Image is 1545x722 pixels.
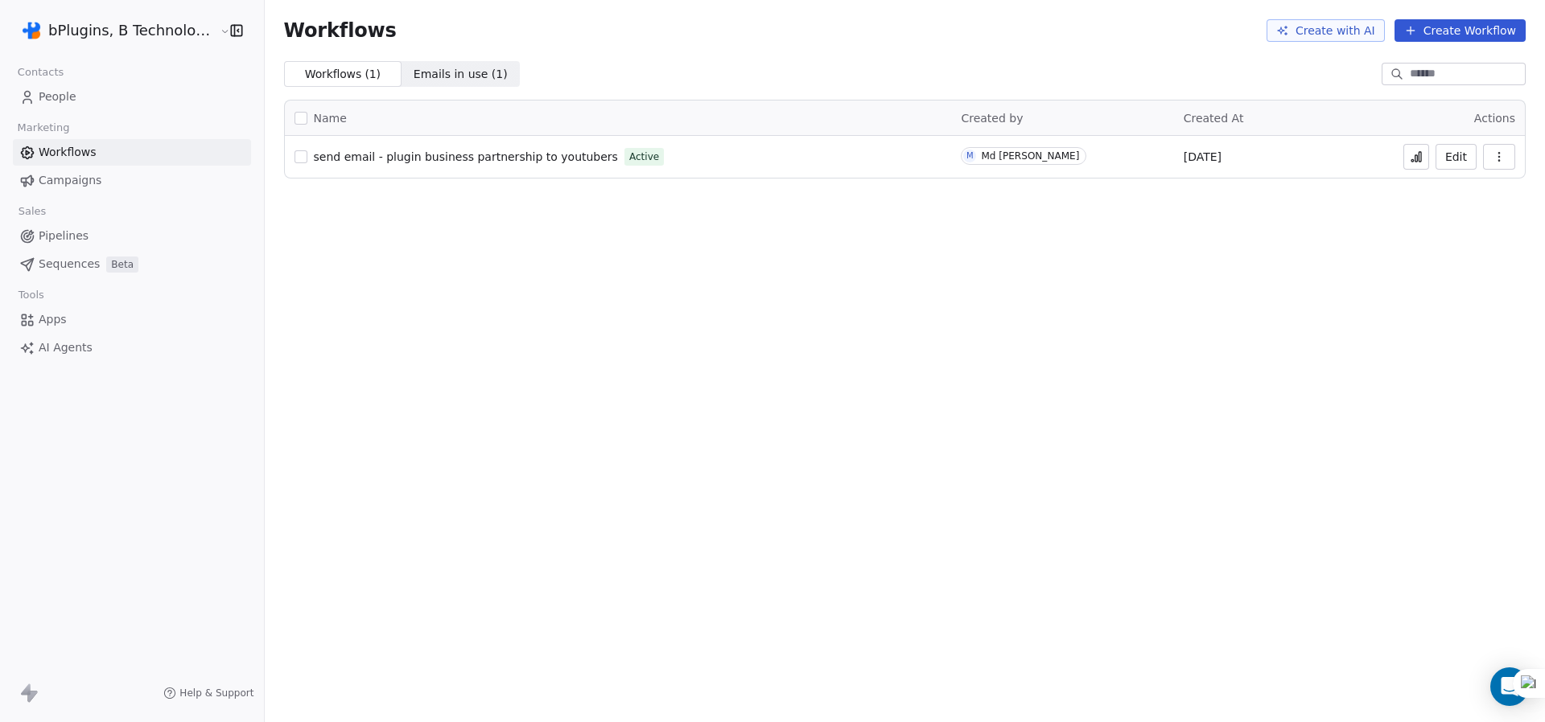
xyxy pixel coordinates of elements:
span: Marketing [10,116,76,140]
span: Workflows [284,19,397,42]
span: Name [314,110,347,127]
a: send email - plugin business partnership to youtubers [314,149,618,165]
a: Workflows [13,139,251,166]
a: Pipelines [13,223,251,249]
button: Edit [1436,144,1477,170]
span: Campaigns [39,172,101,189]
span: Help & Support [179,687,253,699]
a: Apps [13,306,251,333]
span: Apps [39,311,67,328]
a: Help & Support [163,687,253,699]
button: Create with AI [1267,19,1385,42]
div: M [966,150,974,162]
span: People [39,88,76,105]
button: Create Workflow [1395,19,1526,42]
div: Md [PERSON_NAME] [981,150,1079,162]
span: Tools [11,283,51,307]
a: AI Agents [13,334,251,361]
a: Campaigns [13,167,251,194]
span: AI Agents [39,339,93,356]
span: Created by [961,112,1023,125]
span: Contacts [10,60,71,84]
button: bPlugins, B Technologies LLC [19,17,209,44]
span: [DATE] [1184,149,1222,165]
a: SequencesBeta [13,251,251,277]
span: Sales [11,199,53,224]
span: Workflows [39,144,97,161]
span: bPlugins, B Technologies LLC [48,20,216,41]
span: Created At [1184,112,1244,125]
span: Emails in use ( 1 ) [414,66,508,83]
span: Actions [1474,112,1515,125]
span: Beta [106,256,138,273]
span: Active [629,150,659,164]
span: send email - plugin business partnership to youtubers [314,150,618,163]
div: Open Intercom Messenger [1490,667,1529,706]
span: Sequences [39,256,100,273]
img: 4d237dd582c592203a1709821b9385ec515ed88537bc98dff7510fb7378bd483%20(2).png [23,21,42,40]
a: People [13,84,251,110]
span: Pipelines [39,228,89,244]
